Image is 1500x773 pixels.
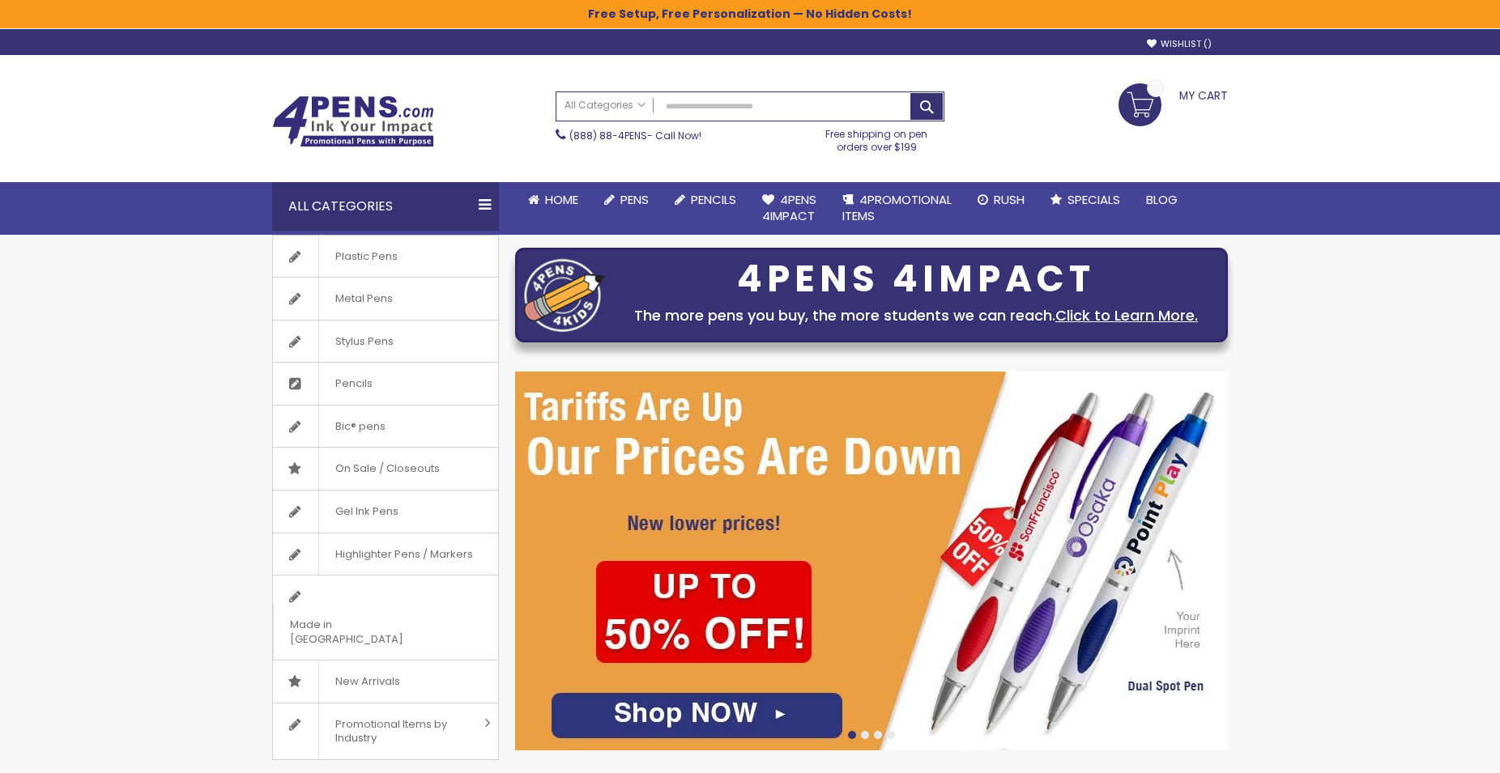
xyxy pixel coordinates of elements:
[1038,182,1133,218] a: Specials
[273,236,498,278] a: Plastic Pens
[1067,191,1120,208] span: Specials
[524,258,605,332] img: four_pen_logo.png
[273,660,498,703] a: New Arrivals
[842,191,952,224] span: 4PROMOTIONAL ITEMS
[613,304,1219,327] div: The more pens you buy, the more students we can reach.
[273,278,498,320] a: Metal Pens
[273,321,498,363] a: Stylus Pens
[762,191,816,224] span: 4Pens 4impact
[809,121,945,154] div: Free shipping on pen orders over $199
[318,703,479,759] span: Promotional Items by Industry
[1147,38,1212,50] a: Wishlist
[318,236,414,278] span: Plastic Pens
[273,406,498,448] a: Bic® pens
[273,491,498,533] a: Gel Ink Pens
[273,703,498,759] a: Promotional Items by Industry
[1146,191,1178,208] span: Blog
[318,491,415,533] span: Gel Ink Pens
[613,262,1219,296] div: 4PENS 4IMPACT
[749,182,829,235] a: 4Pens4impact
[591,182,662,218] a: Pens
[569,129,701,142] span: - Call Now!
[545,191,578,208] span: Home
[1055,305,1198,325] a: Click to Learn More.
[515,182,591,218] a: Home
[965,182,1038,218] a: Rush
[1366,729,1500,773] iframe: Google Customer Reviews
[273,448,498,490] a: On Sale / Closeouts
[273,363,498,405] a: Pencils
[318,533,489,576] span: Highlighter Pens / Markers
[318,321,410,363] span: Stylus Pens
[273,604,458,660] span: Made in [GEOGRAPHIC_DATA]
[318,448,456,490] span: On Sale / Closeouts
[829,182,965,235] a: 4PROMOTIONALITEMS
[994,191,1025,208] span: Rush
[318,278,409,320] span: Metal Pens
[318,406,402,448] span: Bic® pens
[318,363,389,405] span: Pencils
[318,660,416,703] span: New Arrivals
[515,372,1228,750] img: /cheap-promotional-products.html
[565,99,646,112] span: All Categories
[556,92,654,119] a: All Categories
[1133,182,1191,218] a: Blog
[272,182,499,231] div: All Categories
[662,182,749,218] a: Pencils
[273,533,498,576] a: Highlighter Pens / Markers
[620,191,649,208] span: Pens
[569,129,647,142] a: (888) 88-4PENS
[272,96,434,147] img: 4Pens Custom Pens and Promotional Products
[273,576,498,660] a: Made in [GEOGRAPHIC_DATA]
[691,191,736,208] span: Pencils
